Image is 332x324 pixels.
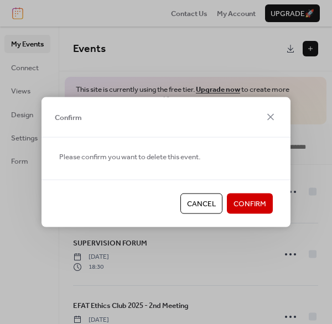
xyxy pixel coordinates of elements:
button: Cancel [180,194,222,213]
button: Confirm [227,194,273,213]
span: Please confirm you want to delete this event. [59,151,200,163]
span: Confirm [55,112,82,123]
span: Cancel [187,198,216,210]
span: Confirm [234,198,266,210]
